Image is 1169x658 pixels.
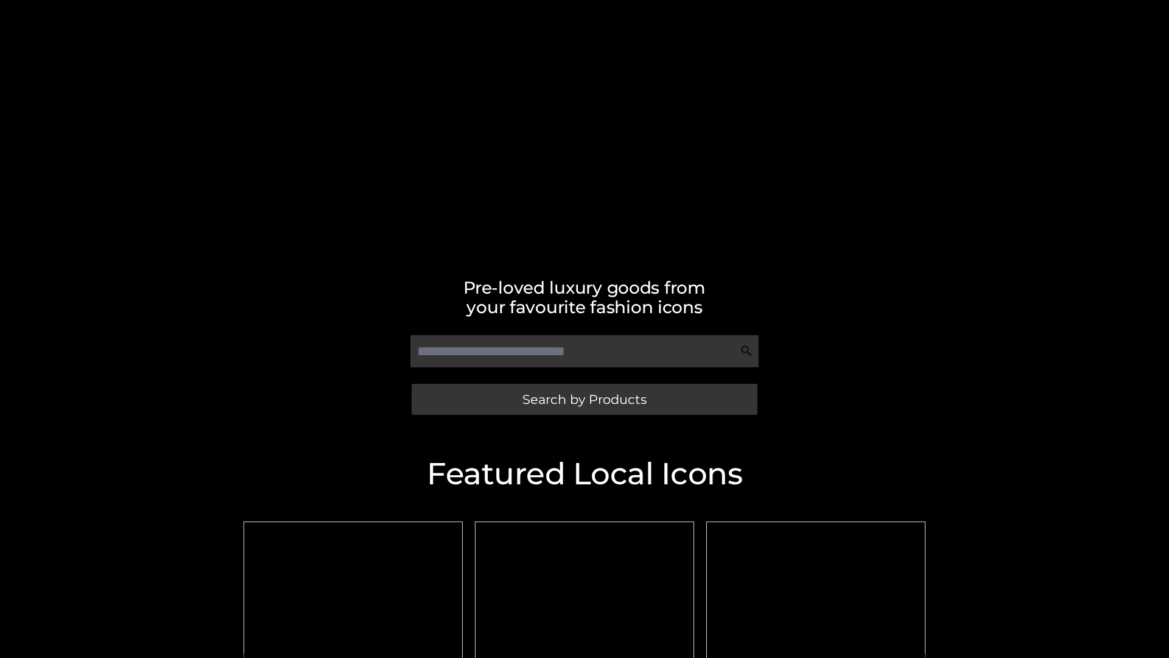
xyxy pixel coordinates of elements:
[740,345,753,357] img: Search Icon
[237,278,932,317] h2: Pre-loved luxury goods from your favourite fashion icons
[237,459,932,489] h2: Featured Local Icons​
[522,393,647,406] span: Search by Products
[412,384,757,415] a: Search by Products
